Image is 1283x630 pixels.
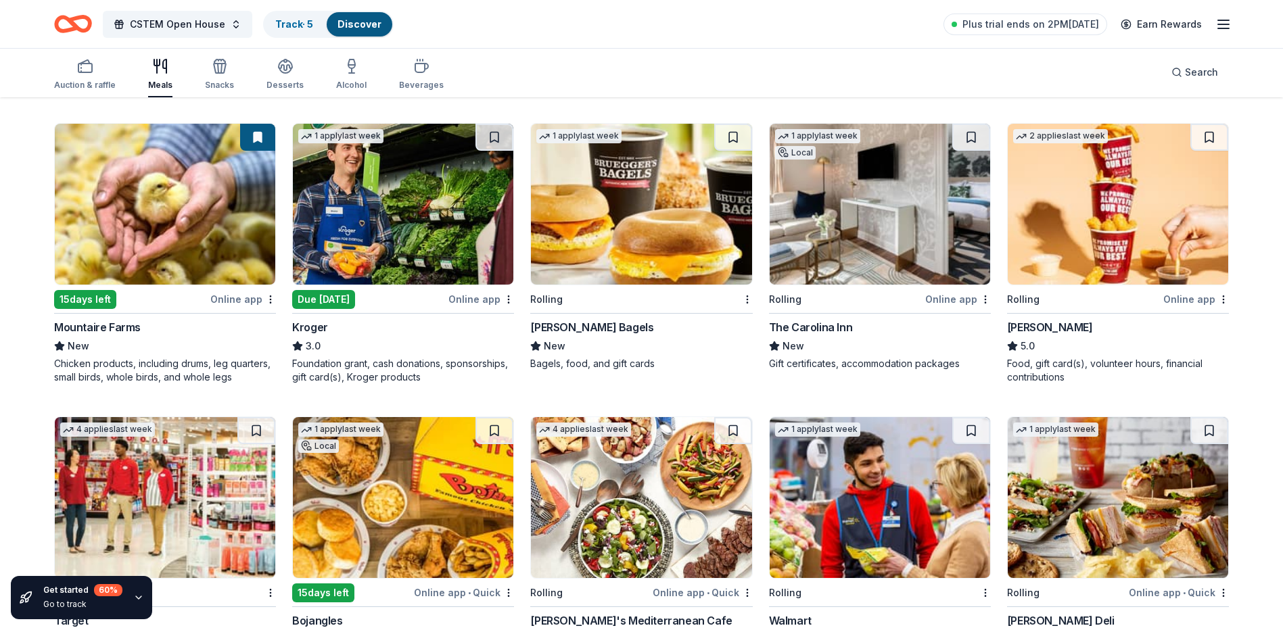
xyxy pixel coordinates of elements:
[298,129,383,143] div: 1 apply last week
[205,53,234,97] button: Snacks
[544,338,565,354] span: New
[148,80,172,91] div: Meals
[54,80,116,91] div: Auction & raffle
[1008,124,1228,285] img: Image for Sheetz
[783,338,804,354] span: New
[1008,417,1228,578] img: Image for McAlister's Deli
[205,80,234,91] div: Snacks
[1007,291,1040,308] div: Rolling
[55,417,275,578] img: Image for Target
[306,338,321,354] span: 3.0
[68,338,89,354] span: New
[769,585,801,601] div: Rolling
[1013,422,1098,437] div: 1 apply last week
[263,11,394,38] button: Track· 5Discover
[103,11,252,38] button: CSTEM Open House
[1007,123,1229,384] a: Image for Sheetz2 applieslast weekRollingOnline app[PERSON_NAME]5.0Food, gift card(s), volunteer ...
[54,357,276,384] div: Chicken products, including drums, leg quarters, small birds, whole birds, and whole legs
[530,319,653,335] div: [PERSON_NAME] Bagels
[769,612,812,629] div: Walmart
[399,53,444,97] button: Beverages
[94,584,122,596] div: 60 %
[770,124,990,285] img: Image for The Carolina Inn
[1183,587,1186,598] span: •
[293,124,513,285] img: Image for Kroger
[336,53,367,97] button: Alcohol
[292,583,354,602] div: 15 days left
[531,124,751,285] img: Image for Bruegger's Bagels
[531,417,751,578] img: Image for Taziki's Mediterranean Cafe
[337,18,381,30] a: Discover
[298,422,383,437] div: 1 apply last week
[1007,612,1115,629] div: [PERSON_NAME] Deli
[1007,357,1229,384] div: Food, gift card(s), volunteer hours, financial contributions
[530,291,563,308] div: Rolling
[769,291,801,308] div: Rolling
[54,8,92,40] a: Home
[769,123,991,370] a: Image for The Carolina Inn1 applylast weekLocalRollingOnline appThe Carolina InnNewGift certifica...
[536,422,631,437] div: 4 applies last week
[769,319,853,335] div: The Carolina Inn
[1007,319,1093,335] div: [PERSON_NAME]
[54,319,141,335] div: Mountaire Farms
[148,53,172,97] button: Meals
[770,417,990,578] img: Image for Walmart
[266,53,304,97] button: Desserts
[1161,59,1229,86] button: Search
[1007,585,1040,601] div: Rolling
[336,80,367,91] div: Alcohol
[1013,129,1108,143] div: 2 applies last week
[530,357,752,370] div: Bagels, food, and gift cards
[54,123,276,384] a: Image for Mountaire Farms15days leftOnline appMountaire FarmsNewChicken products, including drums...
[775,129,860,143] div: 1 apply last week
[54,290,116,309] div: 15 days left
[1113,12,1210,37] a: Earn Rewards
[414,584,514,601] div: Online app Quick
[55,124,275,285] img: Image for Mountaire Farms
[1185,64,1218,80] span: Search
[292,612,342,629] div: Bojangles
[707,587,709,598] span: •
[1021,338,1035,354] span: 5.0
[43,584,122,596] div: Get started
[292,357,514,384] div: Foundation grant, cash donations, sponsorships, gift card(s), Kroger products
[962,16,1099,32] span: Plus trial ends on 2PM[DATE]
[530,612,732,629] div: [PERSON_NAME]'s Mediterranean Cafe
[298,439,339,453] div: Local
[210,291,276,308] div: Online app
[530,585,563,601] div: Rolling
[275,18,313,30] a: Track· 5
[292,290,355,309] div: Due [DATE]
[653,584,753,601] div: Online app Quick
[1129,584,1229,601] div: Online app Quick
[925,291,991,308] div: Online app
[530,123,752,370] a: Image for Bruegger's Bagels1 applylast weekRolling[PERSON_NAME] BagelsNewBagels, food, and gift c...
[130,16,225,32] span: CSTEM Open House
[266,80,304,91] div: Desserts
[292,319,328,335] div: Kroger
[775,146,816,160] div: Local
[54,53,116,97] button: Auction & raffle
[293,417,513,578] img: Image for Bojangles
[43,599,122,610] div: Go to track
[468,587,471,598] span: •
[769,357,991,370] div: Gift certificates, accommodation packages
[775,422,860,437] div: 1 apply last week
[292,123,514,384] a: Image for Kroger1 applylast weekDue [DATE]Online appKroger3.0Foundation grant, cash donations, sp...
[60,422,155,437] div: 4 applies last week
[448,291,514,308] div: Online app
[399,80,444,91] div: Beverages
[536,129,622,143] div: 1 apply last week
[1163,291,1229,308] div: Online app
[943,14,1107,35] a: Plus trial ends on 2PM[DATE]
